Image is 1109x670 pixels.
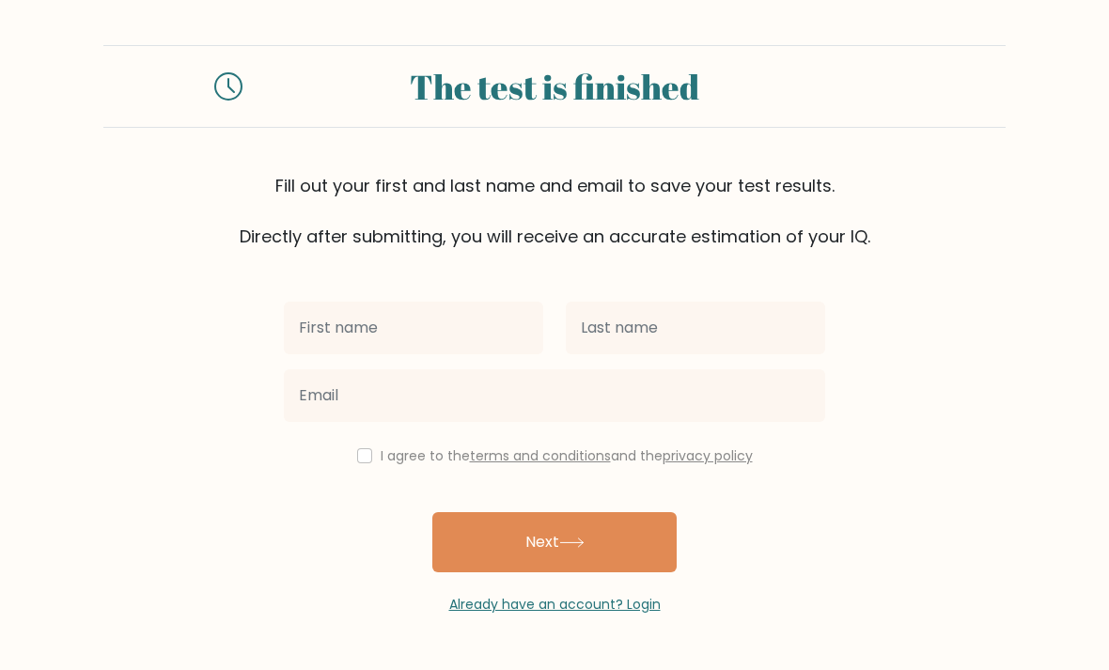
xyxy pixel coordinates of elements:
a: terms and conditions [470,446,611,465]
input: Last name [566,302,825,354]
input: Email [284,369,825,422]
button: Next [432,512,677,572]
label: I agree to the and the [381,446,753,465]
a: privacy policy [663,446,753,465]
div: The test is finished [265,61,844,112]
div: Fill out your first and last name and email to save your test results. Directly after submitting,... [103,173,1006,249]
a: Already have an account? Login [449,595,661,614]
input: First name [284,302,543,354]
